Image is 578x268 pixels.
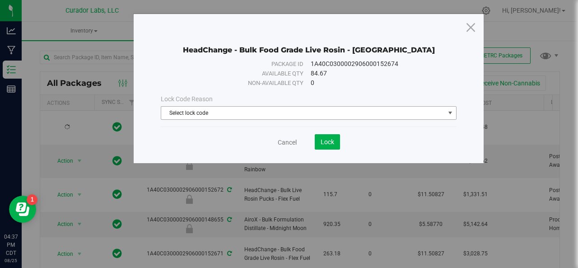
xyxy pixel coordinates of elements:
div: Available qty [173,69,303,78]
span: Select lock code [161,107,445,119]
iframe: Resource center unread badge [27,194,37,205]
span: Lock [321,138,334,146]
div: Package ID [173,60,303,69]
iframe: Resource center [9,196,36,223]
a: Cancel [278,138,297,147]
div: 0 [311,78,444,88]
div: 1A40C0300002906000152674 [311,59,444,69]
span: select [445,107,456,119]
div: HeadChange - Bulk Food Grade Live Rosin - Tallymon [161,32,457,55]
span: Lock Code Reason [161,95,213,103]
div: 84.67 [311,69,444,78]
div: Non-available qty [173,79,303,88]
button: Lock [315,134,340,150]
